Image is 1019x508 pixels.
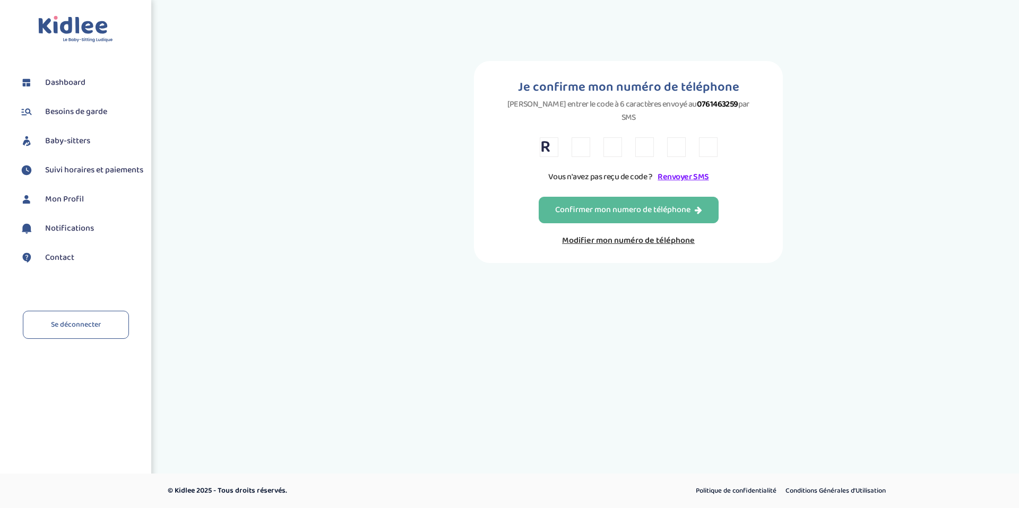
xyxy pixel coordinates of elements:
div: Confirmer mon numero de téléphone [555,204,702,216]
a: Suivi horaires et paiements [19,162,143,178]
img: suivihoraire.svg [19,162,34,178]
span: Dashboard [45,76,85,89]
a: Baby-sitters [19,133,143,149]
span: Mon Profil [45,193,84,206]
a: Besoins de garde [19,104,143,120]
img: logo.svg [38,16,113,43]
span: Suivi horaires et paiements [45,164,143,177]
a: Mon Profil [19,191,143,207]
span: Besoins de garde [45,106,107,118]
a: Renvoyer SMS [658,170,709,183]
p: © Kidlee 2025 - Tous droits réservés. [168,485,555,496]
button: Confirmer mon numero de téléphone [539,197,719,223]
a: Dashboard [19,75,143,91]
a: Se déconnecter [23,311,129,339]
p: Vous n'avez pas reçu de code ? [540,170,718,183]
img: dashboard.svg [19,75,34,91]
a: Politique de confidentialité [692,484,780,498]
span: Notifications [45,222,94,235]
img: profil.svg [19,191,34,207]
img: contact.svg [19,250,34,266]
img: babysitters.svg [19,133,34,149]
img: besoin.svg [19,104,34,120]
span: Baby-sitters [45,135,90,147]
a: Conditions Générales d’Utilisation [782,484,890,498]
h1: Je confirme mon numéro de téléphone [506,77,751,98]
span: Contact [45,251,74,264]
a: Contact [19,250,143,266]
img: notification.svg [19,221,34,237]
p: [PERSON_NAME] entrer le code à 6 caractères envoyé au par SMS [506,98,751,124]
a: Modifier mon numéro de téléphone [539,234,719,247]
strong: 0761463259 [697,98,738,111]
a: Notifications [19,221,143,237]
